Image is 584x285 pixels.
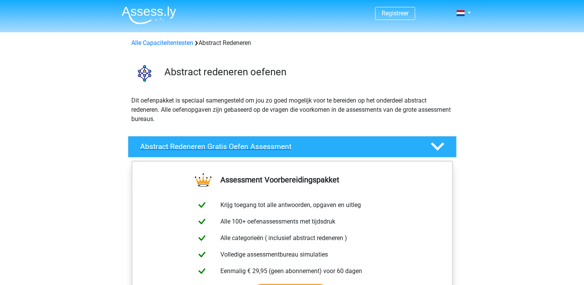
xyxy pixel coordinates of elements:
a: Alle Capaciteitentesten [131,39,193,46]
p: Dit oefenpakket is speciaal samengesteld om jou zo goed mogelijk voor te bereiden op het onderdee... [131,96,453,124]
h4: Abstract Redeneren Gratis Oefen Assessment [140,142,418,151]
h3: Abstract redeneren oefenen [164,66,450,78]
a: Registreer [382,10,409,17]
div: Abstract Redeneren [128,38,456,48]
img: abstract redeneren [128,57,161,89]
a: Abstract Redeneren Gratis Oefen Assessment [125,136,460,157]
img: Assessly [122,6,176,24]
